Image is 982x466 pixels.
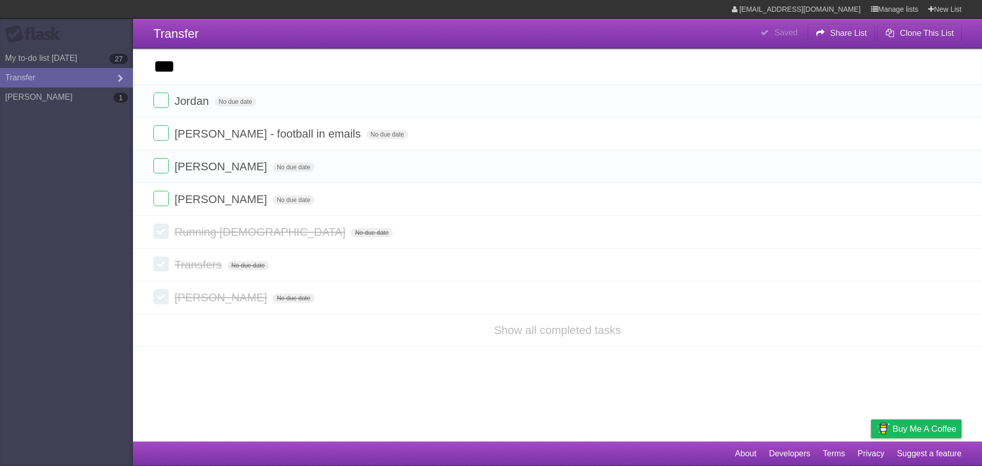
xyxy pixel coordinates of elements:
span: [PERSON_NAME] [174,160,270,173]
span: Running [DEMOGRAPHIC_DATA] [174,226,348,238]
label: Done [153,125,169,141]
label: Done [153,191,169,206]
a: Show all completed tasks [494,324,621,337]
label: Done [153,289,169,304]
a: Buy me a coffee [871,419,962,438]
span: Buy me a coffee [892,420,956,438]
span: [PERSON_NAME] [174,193,270,206]
a: Terms [823,444,845,463]
span: No due date [273,195,314,205]
b: Saved [774,28,797,37]
a: Privacy [858,444,884,463]
a: About [735,444,756,463]
b: 1 [114,93,128,103]
label: Done [153,256,169,272]
button: Clone This List [877,24,962,42]
span: No due date [227,261,269,270]
b: Clone This List [900,29,954,37]
label: Done [153,158,169,173]
span: Transfers [174,258,224,271]
a: Developers [769,444,810,463]
button: Share List [808,24,875,42]
span: No due date [215,97,256,106]
span: Jordan [174,95,211,107]
a: Suggest a feature [897,444,962,463]
span: Transfer [153,27,198,40]
b: 27 [109,54,128,64]
span: No due date [351,228,392,237]
b: Share List [830,29,867,37]
img: Buy me a coffee [876,420,890,437]
span: No due date [273,163,314,172]
label: Done [153,93,169,108]
span: [PERSON_NAME] - football in emails [174,127,363,140]
span: No due date [367,130,408,139]
span: [PERSON_NAME] [174,291,270,304]
div: Flask [5,25,66,43]
span: No due date [273,294,314,303]
label: Done [153,224,169,239]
